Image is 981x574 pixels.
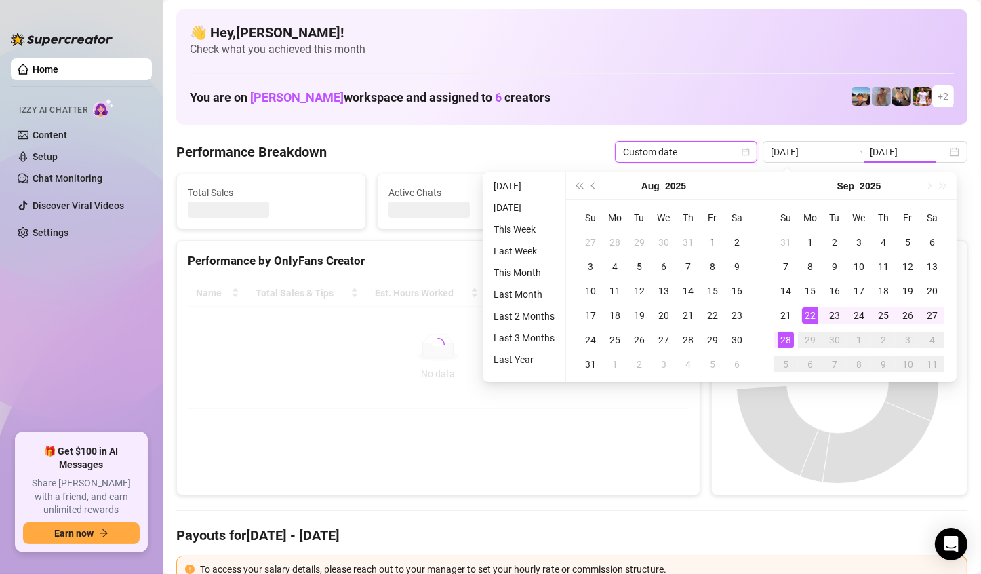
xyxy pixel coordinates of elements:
[870,145,947,159] input: End date
[190,90,550,105] h1: You are on workspace and assigned to creators
[388,185,555,200] span: Active Chats
[54,528,94,539] span: Earn now
[495,90,502,104] span: 6
[854,147,864,157] span: swap-right
[176,526,967,545] h4: Payouts for [DATE] - [DATE]
[33,200,124,211] a: Discover Viral Videos
[93,98,114,118] img: AI Chatter
[23,477,140,517] span: Share [PERSON_NAME] with a friend, and earn unlimited rewards
[935,528,967,560] div: Open Intercom Messenger
[33,130,67,140] a: Content
[852,87,870,106] img: Zach
[938,89,948,104] span: + 2
[188,252,689,270] div: Performance by OnlyFans Creator
[99,529,108,538] span: arrow-right
[33,151,58,162] a: Setup
[188,185,355,200] span: Total Sales
[185,565,195,574] span: exclamation-circle
[771,145,848,159] input: Start date
[33,227,68,238] a: Settings
[250,90,344,104] span: [PERSON_NAME]
[33,64,58,75] a: Home
[11,33,113,46] img: logo-BBDzfeDw.svg
[623,142,749,162] span: Custom date
[23,522,140,544] button: Earn nowarrow-right
[33,173,102,184] a: Chat Monitoring
[190,23,954,42] h4: 👋 Hey, [PERSON_NAME] !
[431,338,445,351] span: loading
[19,104,87,117] span: Izzy AI Chatter
[872,87,891,106] img: Joey
[176,142,327,161] h4: Performance Breakdown
[742,148,750,156] span: calendar
[892,87,911,106] img: George
[913,87,932,106] img: Hector
[190,42,954,57] span: Check what you achieved this month
[854,147,864,157] span: to
[723,252,956,270] div: Sales by OnlyFans Creator
[589,185,756,200] span: Messages Sent
[23,445,140,472] span: 🎁 Get $100 in AI Messages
